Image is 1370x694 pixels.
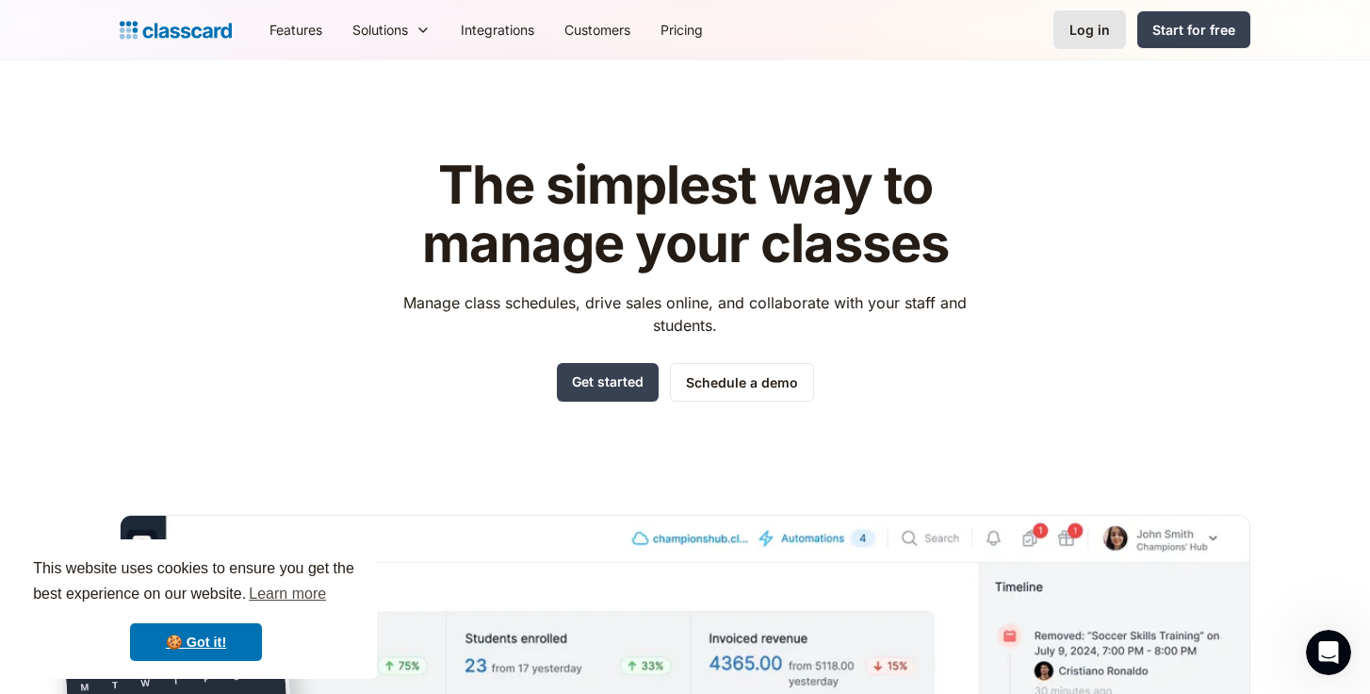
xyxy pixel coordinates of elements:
[446,8,549,51] a: Integrations
[254,8,337,51] a: Features
[1152,20,1235,40] div: Start for free
[645,8,718,51] a: Pricing
[352,20,408,40] div: Solutions
[15,539,377,679] div: cookieconsent
[120,17,232,43] a: home
[670,363,814,402] a: Schedule a demo
[386,291,985,337] p: Manage class schedules, drive sales online, and collaborate with your staff and students.
[1137,11,1250,48] a: Start for free
[1069,20,1110,40] div: Log in
[549,8,645,51] a: Customers
[386,157,985,273] h1: The simplest way to manage your classes
[33,557,359,608] span: This website uses cookies to ensure you get the best experience on our website.
[337,8,446,51] div: Solutions
[557,363,659,402] a: Get started
[130,623,262,661] a: dismiss cookie message
[1306,630,1351,675] iframe: Intercom live chat
[1053,10,1126,49] a: Log in
[246,580,329,608] a: learn more about cookies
